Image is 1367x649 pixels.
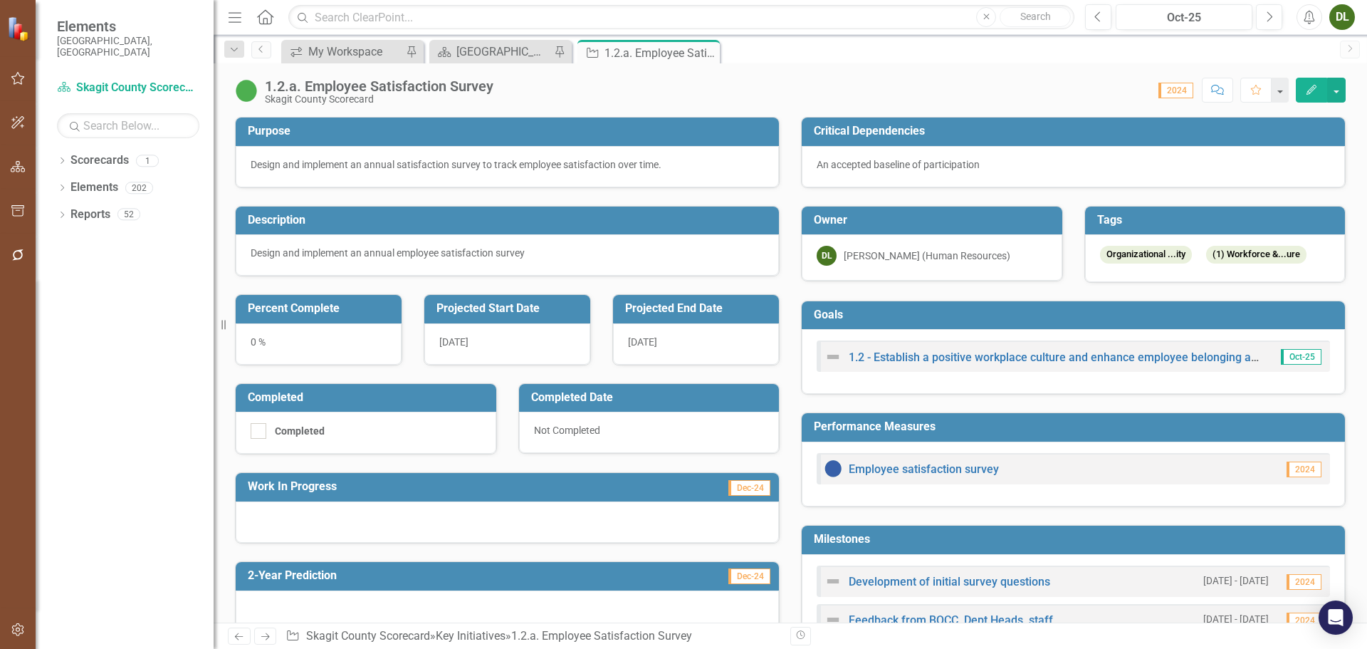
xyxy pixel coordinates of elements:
[824,460,842,477] img: No Information
[1329,4,1355,30] button: DL
[849,462,999,476] a: Employee satisfaction survey
[235,79,258,102] img: On Target
[604,44,716,62] div: 1.2.a. Employee Satisfaction Survey
[248,302,394,315] h3: Percent Complete
[248,569,600,582] h3: 2-Year Prediction
[248,214,772,227] h3: Description
[125,182,153,194] div: 202
[814,420,1338,433] h3: Performance Measures
[117,209,140,221] div: 52
[57,18,199,35] span: Elements
[433,43,550,61] a: [GEOGRAPHIC_DATA] Page
[531,391,772,404] h3: Completed Date
[1206,246,1306,264] span: (1) Workforce &...ure
[849,575,1050,588] a: Development of initial survey questions
[306,629,430,643] a: Skagit County Scorecard
[1287,574,1321,590] span: 2024
[288,5,1074,30] input: Search ClearPoint...
[849,351,1329,364] a: 1.2 - Establish a positive workplace culture and enhance employee belonging and satisfaction.
[849,613,1053,627] a: Feedback from BOCC, Dept Heads, staff
[286,628,780,645] div: » »
[236,323,402,365] div: 0 %
[814,533,1338,546] h3: Milestones
[814,214,1055,227] h3: Owner
[251,157,764,172] div: Design and implement an annual satisfaction survey to track employee satisfaction over time.
[57,113,199,138] input: Search Below...
[844,249,1010,263] div: [PERSON_NAME] (Human Resources)
[70,152,129,169] a: Scorecards
[1097,214,1339,227] h3: Tags
[1281,349,1321,365] span: Oct-25
[728,480,770,496] span: Dec-24
[7,16,32,41] img: ClearPoint Strategy
[248,391,489,404] h3: Completed
[519,412,780,453] div: Not Completed
[251,246,764,260] p: Design and implement an annual employee satisfaction survey
[265,94,493,105] div: Skagit County Scorecard
[136,155,159,167] div: 1
[817,246,837,266] div: DL
[1020,11,1051,22] span: Search
[1203,613,1269,626] small: [DATE] - [DATE]
[436,302,583,315] h3: Projected Start Date
[1100,246,1192,264] span: Organizational ...ity
[817,157,1330,172] div: An accepted baseline of participation
[1203,574,1269,588] small: [DATE] - [DATE]
[728,568,770,584] span: Dec-24
[1319,601,1353,635] div: Open Intercom Messenger
[265,78,493,94] div: 1.2.a. Employee Satisfaction Survey
[628,336,657,348] span: [DATE]
[1287,462,1321,477] span: 2024
[1287,613,1321,628] span: 2024
[57,80,199,96] a: Skagit County Scorecard
[625,302,772,315] h3: Projected End Date
[511,629,692,643] div: 1.2.a. Employee Satisfaction Survey
[308,43,402,61] div: My Workspace
[70,207,110,223] a: Reports
[439,336,468,348] span: [DATE]
[1116,4,1252,30] button: Oct-25
[456,43,550,61] div: [GEOGRAPHIC_DATA] Page
[285,43,402,61] a: My Workspace
[248,480,600,493] h3: Work In Progress
[1121,9,1247,26] div: Oct-25
[824,573,842,590] img: Not Defined
[70,180,118,196] a: Elements
[1000,7,1071,27] button: Search
[248,125,772,137] h3: Purpose
[824,611,842,628] img: Not Defined
[824,348,842,365] img: Not Defined
[814,308,1338,321] h3: Goals
[57,35,199,58] small: [GEOGRAPHIC_DATA], [GEOGRAPHIC_DATA]
[436,629,506,643] a: Key Initiatives
[814,125,1338,137] h3: Critical Dependencies
[1158,83,1193,98] span: 2024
